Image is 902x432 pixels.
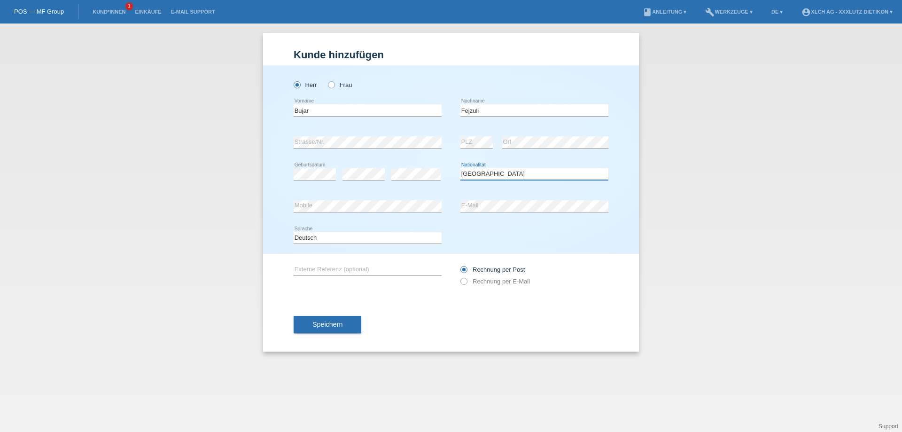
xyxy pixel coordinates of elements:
[312,321,342,328] span: Speichern
[460,278,530,285] label: Rechnung per E-Mail
[125,2,133,10] span: 1
[767,9,787,15] a: DE ▾
[879,423,898,430] a: Support
[460,266,525,273] label: Rechnung per Post
[705,8,715,17] i: build
[294,49,608,61] h1: Kunde hinzufügen
[166,9,220,15] a: E-Mail Support
[328,81,352,88] label: Frau
[328,81,334,87] input: Frau
[88,9,130,15] a: Kund*innen
[294,81,300,87] input: Herr
[638,9,691,15] a: bookAnleitung ▾
[14,8,64,15] a: POS — MF Group
[460,266,467,278] input: Rechnung per Post
[130,9,166,15] a: Einkäufe
[700,9,757,15] a: buildWerkzeuge ▾
[294,81,317,88] label: Herr
[460,278,467,290] input: Rechnung per E-Mail
[801,8,811,17] i: account_circle
[643,8,652,17] i: book
[294,316,361,334] button: Speichern
[797,9,897,15] a: account_circleXLCH AG - XXXLutz Dietikon ▾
